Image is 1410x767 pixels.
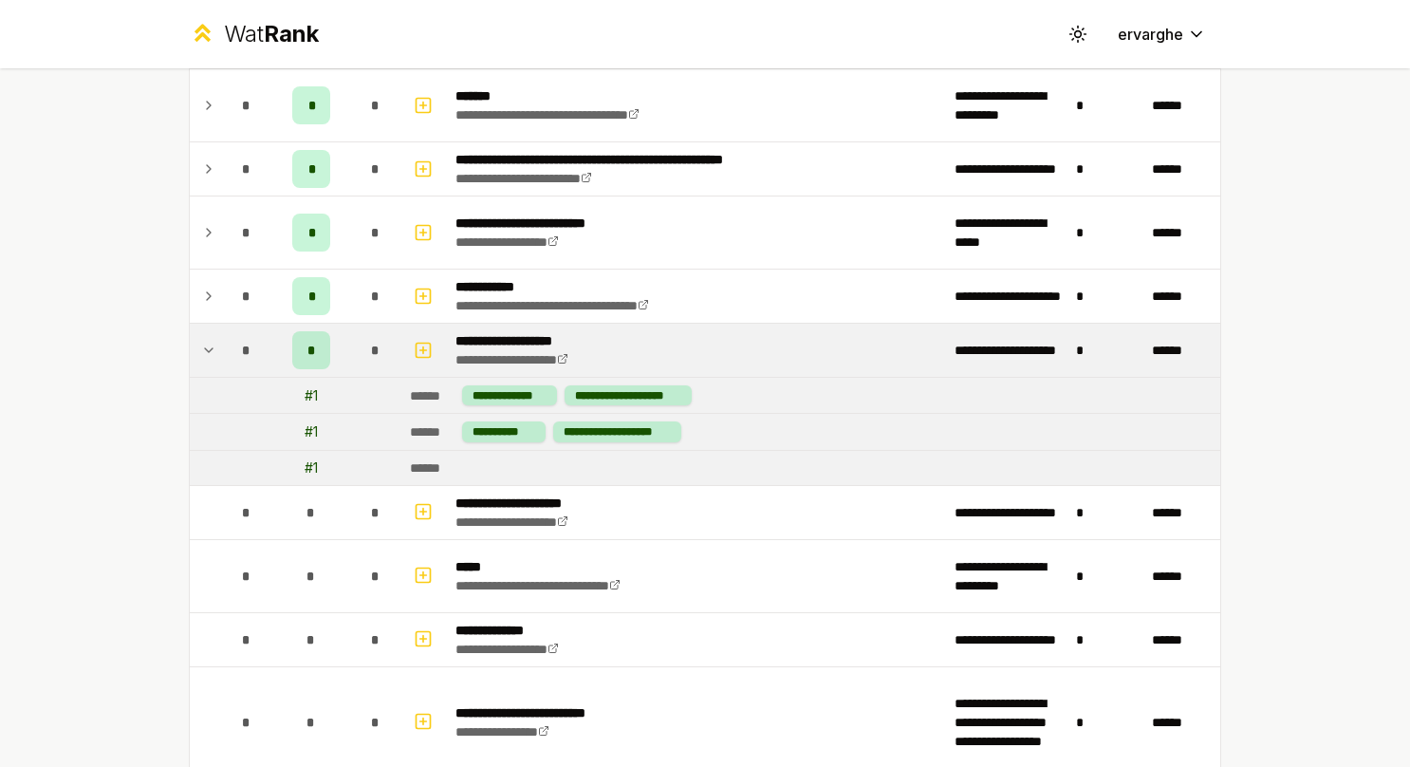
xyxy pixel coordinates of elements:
[189,19,319,49] a: WatRank
[305,422,318,441] div: # 1
[264,20,319,47] span: Rank
[305,386,318,405] div: # 1
[305,458,318,477] div: # 1
[224,19,319,49] div: Wat
[1103,17,1221,51] button: ervarghe
[1118,23,1183,46] span: ervarghe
